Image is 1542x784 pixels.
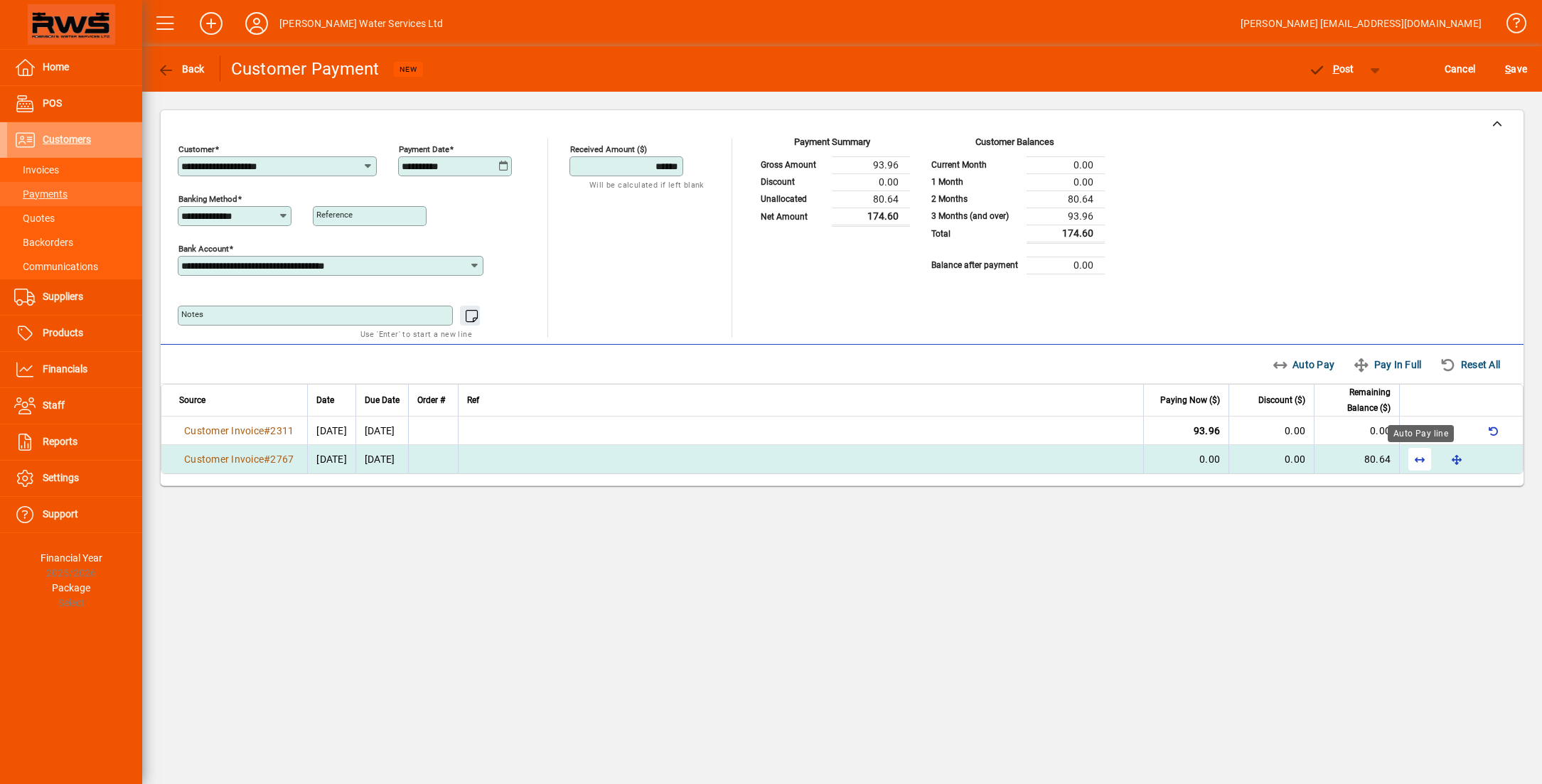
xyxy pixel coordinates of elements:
a: Invoices [7,158,142,182]
span: 0.00 [1370,425,1391,436]
span: 93.96 [1194,425,1220,436]
button: Back [154,56,208,82]
td: 93.96 [1027,208,1105,225]
span: Customer Invoice [184,453,264,465]
div: Customer Balances [924,135,1105,156]
td: 0.00 [832,173,910,190]
a: Staff [7,388,142,424]
td: 3 Months (and over) [924,208,1027,225]
td: 80.64 [832,190,910,208]
a: POS [7,86,142,122]
span: Pay In Full [1353,353,1421,376]
span: Payments [14,188,68,200]
span: # [264,425,270,436]
td: 80.64 [1027,190,1105,208]
td: Current Month [924,156,1027,173]
a: Knowledge Base [1496,3,1524,49]
span: 2767 [270,453,294,465]
td: 0.00 [1027,173,1105,190]
button: Post [1301,56,1361,82]
div: Payment Summary [754,135,910,156]
span: Customers [43,134,91,145]
span: 0.00 [1285,453,1305,465]
span: Suppliers [43,291,83,302]
span: Source [179,392,205,408]
div: [PERSON_NAME] [EMAIL_ADDRESS][DOMAIN_NAME] [1241,12,1482,35]
button: Reset All [1434,352,1506,377]
span: Remaining Balance ($) [1323,385,1391,416]
a: Settings [7,461,142,496]
td: [DATE] [355,445,408,473]
span: ost [1308,63,1354,75]
a: Payments [7,182,142,206]
span: Discount ($) [1258,392,1305,408]
mat-label: Banking method [178,194,237,204]
span: P [1333,63,1339,75]
td: 174.60 [832,208,910,225]
td: 93.96 [832,156,910,173]
span: 0.00 [1199,453,1220,465]
span: Financial Year [41,552,102,564]
span: Customer Invoice [184,425,264,436]
a: Support [7,497,142,532]
td: Discount [754,173,832,190]
mat-label: Received Amount ($) [570,144,647,154]
span: 2311 [270,425,294,436]
td: 0.00 [1027,156,1105,173]
td: Gross Amount [754,156,832,173]
span: Due Date [365,392,400,408]
a: Reports [7,424,142,460]
span: # [264,453,270,465]
span: Communications [14,261,98,272]
span: Ref [467,392,479,408]
mat-label: Customer [178,144,215,154]
span: Financials [43,363,87,375]
span: Back [157,63,205,75]
td: 174.60 [1027,225,1105,242]
span: NEW [400,65,417,74]
mat-label: Notes [181,309,203,319]
a: Products [7,316,142,351]
span: Date [316,392,334,408]
span: Package [52,582,90,594]
a: Financials [7,352,142,387]
div: Customer Payment [231,58,380,80]
span: Cancel [1445,58,1476,80]
span: Settings [43,472,79,483]
a: Customer Invoice#2311 [179,423,299,439]
span: Invoices [14,164,59,176]
span: Home [43,61,69,73]
button: Auto Pay [1266,352,1341,377]
a: Home [7,50,142,85]
mat-hint: Will be calculated if left blank [589,176,704,193]
button: Add [188,11,234,36]
mat-hint: Use 'Enter' to start a new line [360,326,472,342]
span: [DATE] [316,425,347,436]
span: ave [1505,58,1527,80]
td: Unallocated [754,190,832,208]
span: Support [43,508,78,520]
button: Pay In Full [1347,352,1427,377]
span: Reset All [1440,353,1500,376]
span: Quotes [14,213,55,224]
mat-label: Reference [316,210,353,220]
td: Net Amount [754,208,832,225]
td: 0.00 [1027,257,1105,274]
mat-label: Payment Date [399,144,449,154]
span: Reports [43,436,77,447]
span: Order # [417,392,445,408]
a: Backorders [7,230,142,254]
span: Backorders [14,237,73,248]
span: Staff [43,399,65,411]
div: [PERSON_NAME] Water Services Ltd [279,12,444,35]
span: Products [43,327,83,338]
button: Cancel [1441,56,1479,82]
app-page-header-button: Back [142,56,220,82]
div: Auto Pay line [1388,425,1454,442]
a: Customer Invoice#2767 [179,451,299,467]
span: Paying Now ($) [1160,392,1220,408]
td: 2 Months [924,190,1027,208]
app-page-summary-card: Payment Summary [754,139,910,227]
span: POS [43,97,62,109]
a: Communications [7,254,142,279]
